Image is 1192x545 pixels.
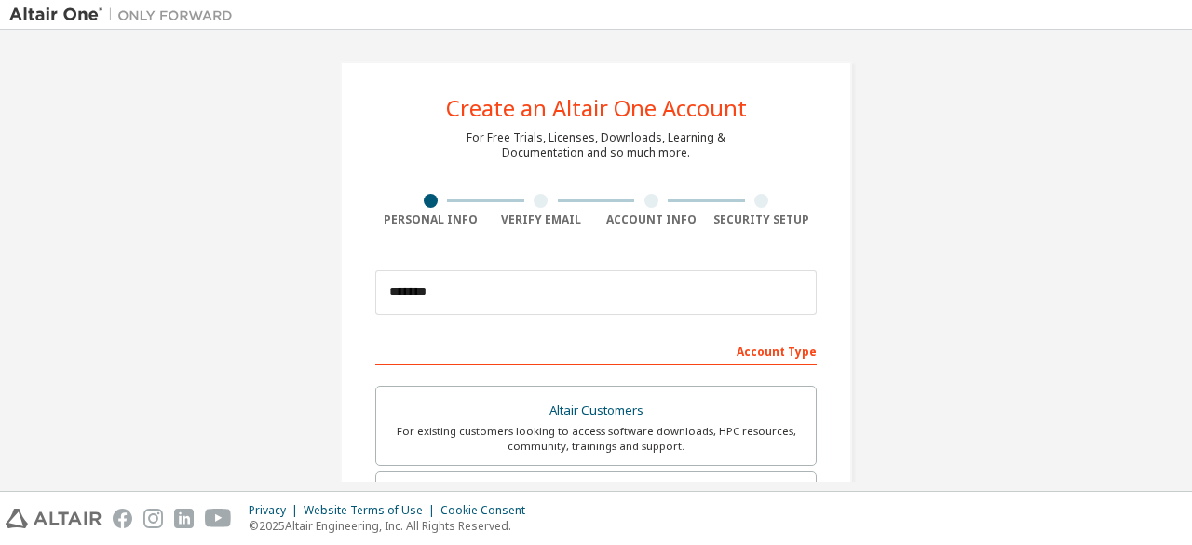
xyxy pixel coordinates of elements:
[375,335,817,365] div: Account Type
[249,518,536,534] p: © 2025 Altair Engineering, Inc. All Rights Reserved.
[6,509,102,528] img: altair_logo.svg
[707,212,818,227] div: Security Setup
[467,130,725,160] div: For Free Trials, Licenses, Downloads, Learning & Documentation and so much more.
[387,424,805,454] div: For existing customers looking to access software downloads, HPC resources, community, trainings ...
[387,398,805,424] div: Altair Customers
[440,503,536,518] div: Cookie Consent
[304,503,440,518] div: Website Terms of Use
[375,212,486,227] div: Personal Info
[113,509,132,528] img: facebook.svg
[446,97,747,119] div: Create an Altair One Account
[143,509,163,528] img: instagram.svg
[174,509,194,528] img: linkedin.svg
[596,212,707,227] div: Account Info
[249,503,304,518] div: Privacy
[205,509,232,528] img: youtube.svg
[486,212,597,227] div: Verify Email
[9,6,242,24] img: Altair One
